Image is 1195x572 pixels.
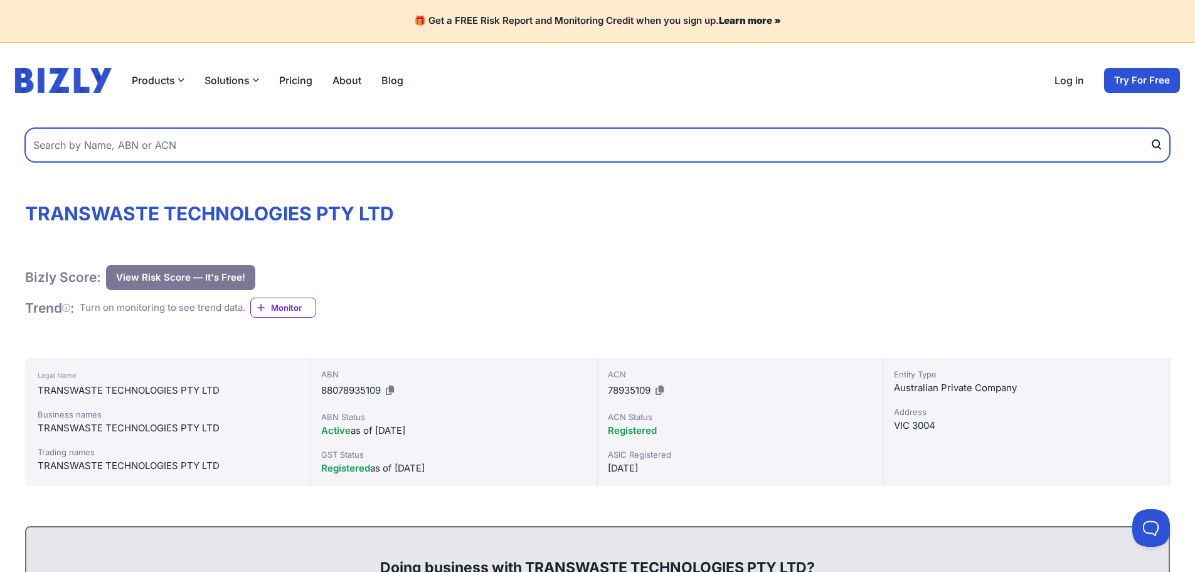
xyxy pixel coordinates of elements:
div: Turn on monitoring to see trend data. [80,301,245,315]
div: TRANSWASTE TECHNOLOGIES PTY LTD [38,421,298,436]
button: View Risk Score — It's Free! [106,265,255,290]
div: VIC 3004 [894,418,1159,433]
h4: 🎁 Get a FREE Risk Report and Monitoring Credit when you sign up. [15,15,1180,27]
span: 78935109 [608,384,651,396]
div: Trading names [38,446,298,458]
iframe: Toggle Customer Support [1132,509,1170,547]
div: TRANSWASTE TECHNOLOGIES PTY LTD [38,458,298,473]
a: Blog [381,73,403,88]
a: About [332,73,361,88]
a: Log in [1054,73,1084,88]
div: ABN [321,368,587,380]
h1: Bizly Score: [25,269,101,286]
span: 88078935109 [321,384,381,396]
h1: TRANSWASTE TECHNOLOGIES PTY LTD [25,202,1170,225]
div: ABN Status [321,411,587,423]
div: as of [DATE] [321,461,587,476]
div: ACN [608,368,873,380]
div: Entity Type [894,368,1159,380]
button: Products [132,73,184,88]
a: Monitor [250,298,316,318]
div: TRANSWASTE TECHNOLOGIES PTY LTD [38,383,298,398]
div: Legal Name [38,368,298,383]
div: GST Status [321,448,587,461]
div: ACN Status [608,411,873,423]
span: Registered [321,462,370,474]
input: Search by Name, ABN or ACN [25,128,1170,162]
div: [DATE] [608,461,873,476]
a: Pricing [279,73,312,88]
a: Try For Free [1104,68,1180,93]
h1: Trend : [25,299,75,316]
div: as of [DATE] [321,423,587,438]
div: Business names [38,408,298,421]
span: Active [321,424,351,436]
div: Australian Private Company [894,380,1159,396]
span: Monitor [271,301,316,314]
span: Registered [608,424,657,436]
div: ASIC Registered [608,448,873,461]
a: Learn more » [719,14,781,26]
div: Address [894,406,1159,418]
button: Solutions [204,73,259,88]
